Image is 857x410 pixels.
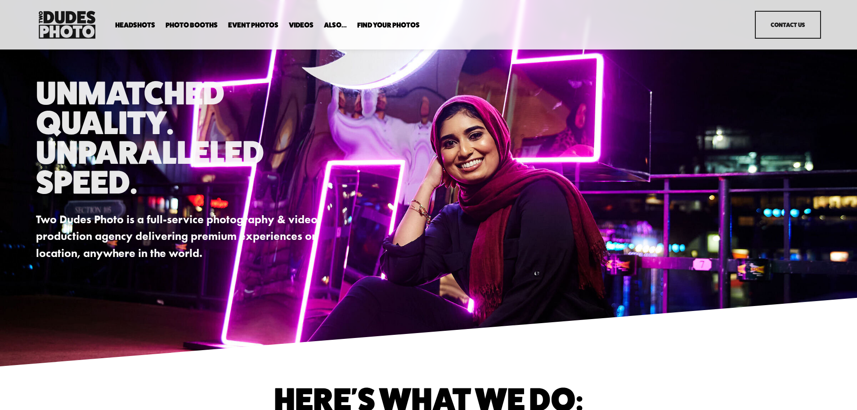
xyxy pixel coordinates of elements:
[36,78,328,196] h1: Unmatched Quality. Unparalleled Speed.
[166,21,218,30] a: folder dropdown
[36,9,98,41] img: Two Dudes Photo | Headshots, Portraits &amp; Photo Booths
[289,21,314,30] a: Videos
[36,212,321,260] strong: Two Dudes Photo is a full-service photography & video production agency delivering premium experi...
[166,22,218,29] span: Photo Booths
[755,11,821,39] a: Contact Us
[357,22,420,29] span: Find Your Photos
[324,21,347,30] a: folder dropdown
[115,21,155,30] a: folder dropdown
[357,21,420,30] a: folder dropdown
[228,21,278,30] a: Event Photos
[324,22,347,29] span: Also...
[115,22,155,29] span: Headshots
